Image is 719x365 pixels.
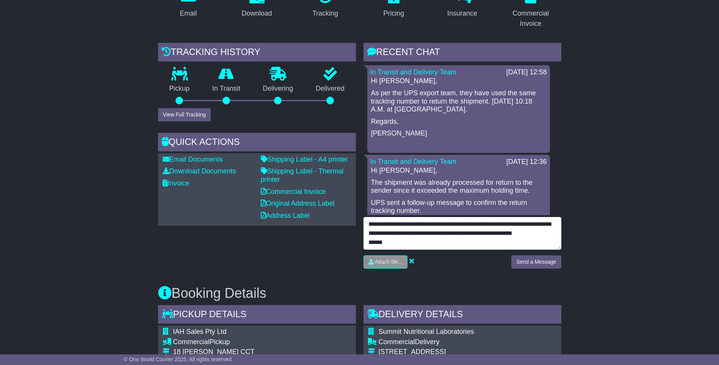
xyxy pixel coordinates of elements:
p: In Transit [201,85,252,93]
div: Commercial Invoice [505,8,556,29]
div: Tracking history [158,43,356,63]
a: In Transit and Delivery Team [370,158,457,165]
div: 18 [PERSON_NAME] CCT [173,348,319,356]
span: IAH Sales Pty Ltd [173,328,227,335]
p: Hi [PERSON_NAME], [371,167,546,175]
span: Commercial [379,338,415,346]
a: Commercial Invoice [261,188,326,195]
a: Address Label [261,212,310,219]
h3: Booking Details [158,286,561,301]
div: Tracking [312,8,338,19]
p: [PERSON_NAME] [371,129,546,138]
div: Pricing [383,8,404,19]
p: The shipment was already processed for return to the sender since it exceeded the maximum holding... [371,179,546,195]
div: RECENT CHAT [363,43,561,63]
div: Quick Actions [158,133,356,153]
a: Download Documents [163,167,236,175]
p: Pickup [158,85,201,93]
div: [DATE] 12:36 [506,158,547,166]
div: Download [241,8,272,19]
a: In Transit and Delivery Team [370,68,457,76]
span: Commercial [173,338,210,346]
p: Delivering [252,85,305,93]
p: UPS sent a follow-up message to confirm the return tracking number. [371,199,546,215]
a: Shipping Label - A4 printer [261,156,348,163]
button: View Full Tracking [158,108,211,121]
p: As per the UPS export team, they have used the same tracking number to return the shipment. [DATE... [371,89,546,114]
div: Email [180,8,197,19]
button: Send a Message [511,255,561,269]
span: Summit Nutritional Laboratories [379,328,474,335]
p: Delivered [304,85,356,93]
a: Shipping Label - Thermal printer [261,167,344,183]
div: Delivery [379,338,550,346]
div: Delivery Details [363,305,561,326]
a: Email Documents [163,156,223,163]
div: Pickup Details [158,305,356,326]
div: Insurance [447,8,477,19]
p: Hi [PERSON_NAME], [371,77,546,85]
div: Pickup [173,338,319,346]
span: © One World Courier 2025. All rights reserved. [124,356,233,362]
div: [STREET_ADDRESS] [379,348,550,356]
a: Invoice [163,179,190,187]
a: Original Address Label [261,200,335,207]
div: [DATE] 12:58 [506,68,547,77]
p: Regards, [371,118,546,126]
